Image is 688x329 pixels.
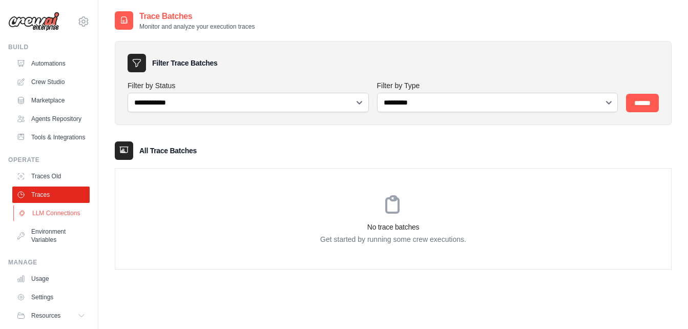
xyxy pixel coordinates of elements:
[139,23,255,31] p: Monitor and analyze your execution traces
[8,258,90,266] div: Manage
[128,80,369,91] label: Filter by Status
[12,55,90,72] a: Automations
[12,307,90,324] button: Resources
[377,80,618,91] label: Filter by Type
[12,289,90,305] a: Settings
[139,146,197,156] h3: All Trace Batches
[115,234,671,244] p: Get started by running some crew executions.
[8,12,59,31] img: Logo
[31,312,60,320] span: Resources
[12,74,90,90] a: Crew Studio
[13,205,91,221] a: LLM Connections
[12,223,90,248] a: Environment Variables
[8,156,90,164] div: Operate
[12,271,90,287] a: Usage
[12,92,90,109] a: Marketplace
[12,187,90,203] a: Traces
[12,129,90,146] a: Tools & Integrations
[115,222,671,232] h3: No trace batches
[8,43,90,51] div: Build
[152,58,217,68] h3: Filter Trace Batches
[12,111,90,127] a: Agents Repository
[139,10,255,23] h2: Trace Batches
[12,168,90,184] a: Traces Old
